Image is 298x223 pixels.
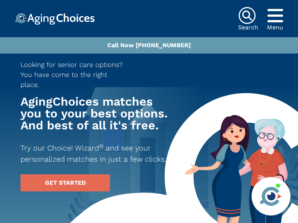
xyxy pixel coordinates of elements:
[238,25,258,30] div: Search
[20,174,110,191] a: GET STARTED
[107,42,191,49] a: Call Now [PHONE_NUMBER]
[20,59,128,90] p: Looking for senior care options? You have come to the right place.
[267,25,283,30] div: Menu
[258,184,283,209] img: avatar
[267,7,283,25] div: Popover trigger
[20,96,169,131] h1: AgingChoices matches you to your best options. And best of all it's free.
[20,142,169,165] p: Try our Choice! Wizard and see your personalized matches in just a few clicks.
[99,143,104,149] sup: ©
[15,13,95,25] img: Choice!
[238,7,256,25] img: search-icon.svg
